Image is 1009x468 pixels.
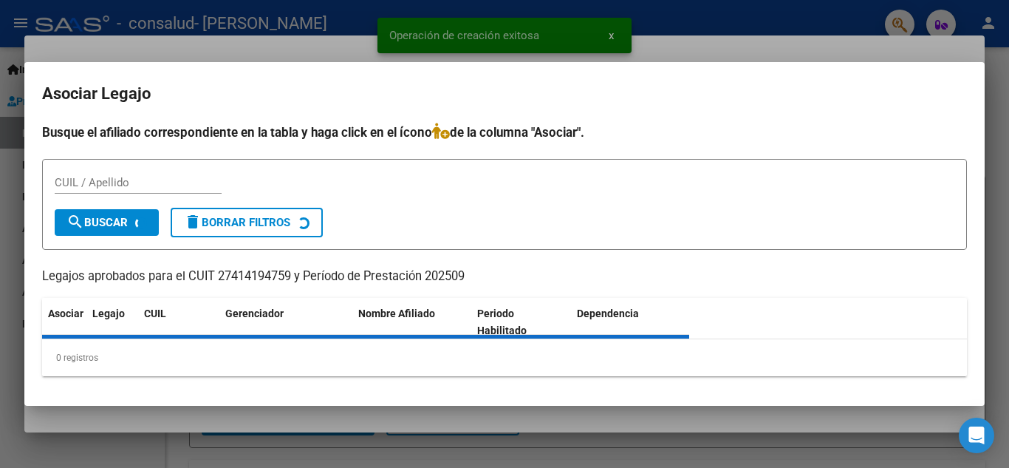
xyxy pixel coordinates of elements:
[352,298,471,347] datatable-header-cell: Nombre Afiliado
[48,308,83,319] span: Asociar
[42,123,967,142] h4: Busque el afiliado correspondiente en la tabla y haga click en el ícono de la columna "Asociar".
[66,213,84,231] mat-icon: search
[571,298,690,347] datatable-header-cell: Dependencia
[42,298,86,347] datatable-header-cell: Asociar
[42,268,967,286] p: Legajos aprobados para el CUIT 27414194759 y Período de Prestación 202509
[144,308,166,319] span: CUIL
[184,216,290,229] span: Borrar Filtros
[471,298,571,347] datatable-header-cell: Periodo Habilitado
[959,418,994,453] div: Open Intercom Messenger
[577,308,639,319] span: Dependencia
[184,213,202,231] mat-icon: delete
[42,80,967,108] h2: Asociar Legajo
[358,308,435,319] span: Nombre Afiliado
[66,216,128,229] span: Buscar
[138,298,219,347] datatable-header-cell: CUIL
[86,298,138,347] datatable-header-cell: Legajo
[92,308,125,319] span: Legajo
[219,298,352,347] datatable-header-cell: Gerenciador
[171,208,323,237] button: Borrar Filtros
[55,209,159,236] button: Buscar
[225,308,284,319] span: Gerenciador
[477,308,527,336] span: Periodo Habilitado
[42,339,967,376] div: 0 registros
